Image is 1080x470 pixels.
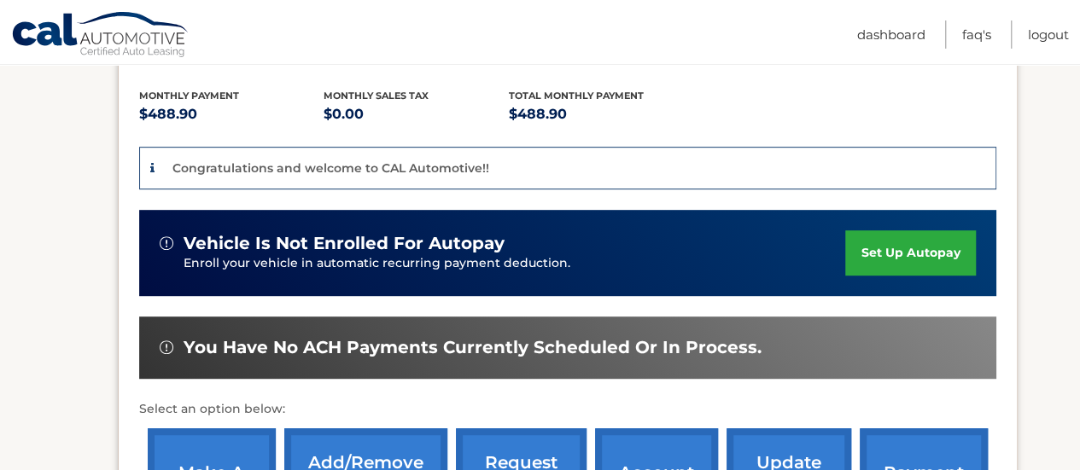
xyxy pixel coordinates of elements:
p: Enroll your vehicle in automatic recurring payment deduction. [184,254,846,273]
span: Monthly Payment [139,90,239,102]
p: $0.00 [324,102,509,126]
p: $488.90 [509,102,694,126]
span: vehicle is not enrolled for autopay [184,233,505,254]
img: alert-white.svg [160,236,173,250]
a: FAQ's [962,20,991,49]
span: You have no ACH payments currently scheduled or in process. [184,337,762,358]
p: $488.90 [139,102,324,126]
a: Dashboard [857,20,925,49]
span: Total Monthly Payment [509,90,644,102]
a: Cal Automotive [11,11,190,61]
span: Monthly sales Tax [324,90,429,102]
a: set up autopay [845,230,975,276]
p: Select an option below: [139,399,996,420]
a: Logout [1028,20,1069,49]
p: Congratulations and welcome to CAL Automotive!! [172,160,489,176]
img: alert-white.svg [160,340,173,354]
